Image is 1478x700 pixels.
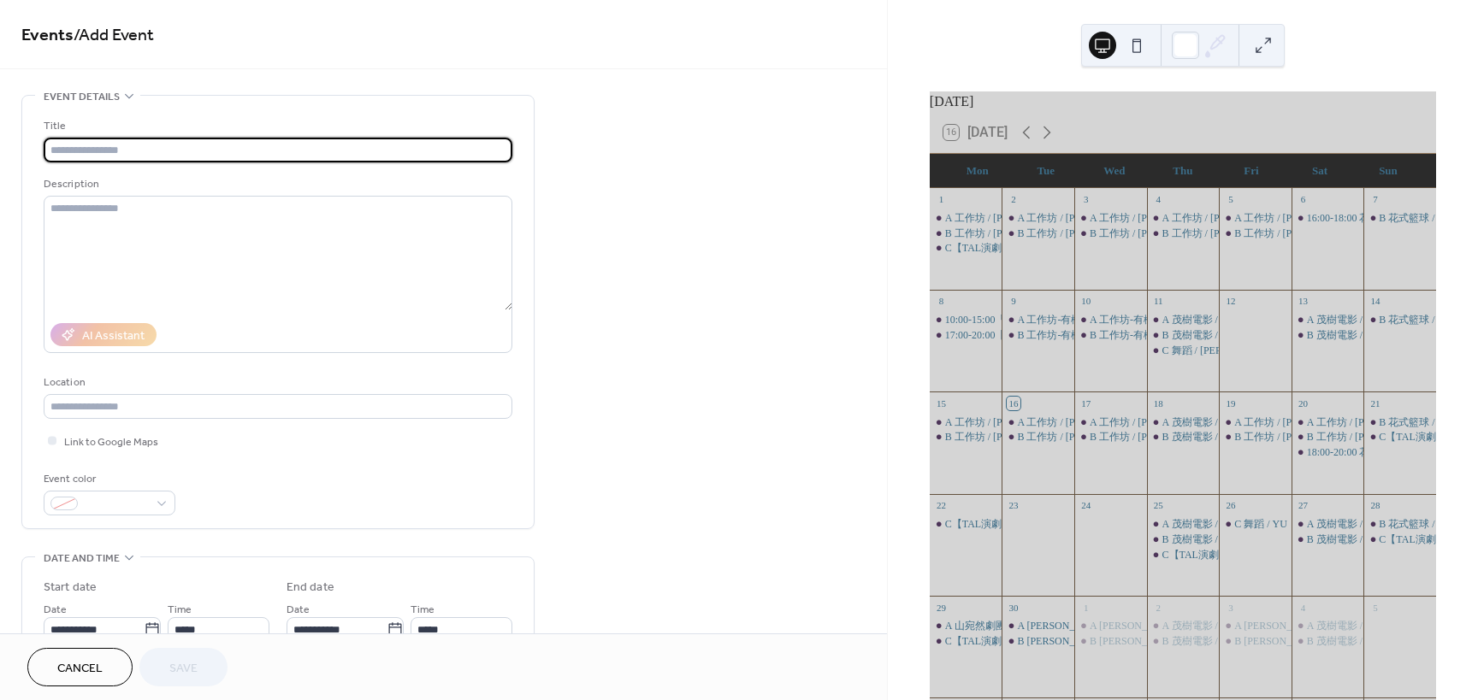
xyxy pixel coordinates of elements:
[1147,619,1220,633] div: A 茂樹電影 / 許卉林
[1307,619,1447,633] div: A 茂樹電影 / [PERSON_NAME]
[1297,193,1310,206] div: 6
[1224,295,1237,308] div: 12
[1162,313,1303,327] div: A 茂樹電影 / [PERSON_NAME]
[1162,430,1303,444] div: B 茂樹電影 / [PERSON_NAME]
[1074,211,1147,226] div: A 工作坊 / 林向
[1152,193,1165,206] div: 4
[1152,397,1165,409] div: 18
[1017,211,1147,226] div: A 工作坊 / [PERSON_NAME]
[945,328,1261,343] div: 17:00-20:00【TAL演劇實驗室】-[PERSON_NAME] / [PERSON_NAME]
[1147,548,1220,562] div: C【TAL演劇實驗室】-鈴木排練 / 賴峻祥
[935,499,948,512] div: 22
[1017,619,1108,633] div: A [PERSON_NAME]
[1090,430,1220,444] div: B 工作坊 / [PERSON_NAME]
[1219,430,1292,444] div: B 工作坊 / 林向
[1162,532,1303,547] div: B 茂樹電影 / [PERSON_NAME]
[1297,397,1310,409] div: 20
[1219,634,1292,649] div: B 何裕天
[1307,532,1447,547] div: B 茂樹電影 / [PERSON_NAME]
[930,415,1002,430] div: A 工作坊 / 林向
[74,19,154,52] span: / Add Event
[1234,211,1364,226] div: A 工作坊 / [PERSON_NAME]
[1234,430,1364,444] div: B 工作坊 / [PERSON_NAME]
[1017,328,1212,343] div: B 工作坊-有機的表演者 / [PERSON_NAME]
[1219,415,1292,430] div: A 工作坊 / 林向
[930,430,1002,444] div: B 工作坊 / 林向
[945,241,1217,256] div: C【TAL演劇實驗室】-[PERSON_NAME] / [PERSON_NAME]
[44,470,172,488] div: Event color
[1369,499,1381,512] div: 28
[44,175,509,193] div: Description
[1007,295,1020,308] div: 9
[1162,634,1303,649] div: B 茂樹電影 / [PERSON_NAME]
[1162,548,1434,562] div: C【TAL演劇實驗室】-[PERSON_NAME] / [PERSON_NAME]
[1090,634,1180,649] div: B [PERSON_NAME]
[1074,619,1147,633] div: A 何裕天
[1307,517,1447,532] div: A 茂樹電影 / [PERSON_NAME]
[1363,415,1436,430] div: B 花式籃球 / 球魁
[1079,193,1092,206] div: 3
[1007,601,1020,614] div: 30
[44,579,97,597] div: Start date
[1369,295,1381,308] div: 14
[1307,445,1429,460] div: 18:00-20:00 花式籃球 / 球魁
[1002,328,1074,343] div: B 工作坊-有機的表演者 / 林向
[945,619,1096,633] div: A 山宛然劇團 / [PERSON_NAME]
[21,19,74,52] a: Events
[1147,517,1220,532] div: A 茂樹電影 / 許卉林
[1292,634,1364,649] div: B 茂樹電影 / 許卉林
[1074,328,1147,343] div: B 工作坊-有機的表演者 / 林向
[44,550,120,568] span: Date and time
[1162,328,1303,343] div: B 茂樹電影 / [PERSON_NAME]
[1234,415,1364,430] div: A 工作坊 / [PERSON_NAME]
[1002,619,1074,633] div: A 何裕天
[930,91,1436,112] div: [DATE]
[1147,415,1220,430] div: A 茂樹電影 / 許卉林
[1090,211,1220,226] div: A 工作坊 / [PERSON_NAME]
[1147,344,1220,358] div: C 舞蹈 / 李昕翰
[1090,226,1220,241] div: B 工作坊 / [PERSON_NAME]
[168,601,192,619] span: Time
[1297,295,1310,308] div: 13
[945,226,1075,241] div: B 工作坊 / [PERSON_NAME]
[1219,619,1292,633] div: A 何裕天
[1162,226,1292,241] div: B 工作坊 / [PERSON_NAME]
[1162,211,1292,226] div: A 工作坊 / [PERSON_NAME]
[930,313,1002,327] div: 10:00-15:00「壁」製作委員會 / 羅苡榕
[1292,619,1364,633] div: A 茂樹電影 / 許卉林
[1162,344,1282,358] div: C 舞蹈 / [PERSON_NAME]
[1074,415,1147,430] div: A 工作坊 / 林向
[287,601,310,619] span: Date
[945,211,1075,226] div: A 工作坊 / [PERSON_NAME]
[930,634,1002,649] div: C【TAL演劇實驗室】-鈴木團練 / 賴峻祥
[1286,154,1354,188] div: Sat
[1079,397,1092,409] div: 17
[935,295,948,308] div: 8
[1147,211,1220,226] div: A 工作坊 / 林向
[1162,415,1303,430] div: A 茂樹電影 / [PERSON_NAME]
[945,415,1075,430] div: A 工作坊 / [PERSON_NAME]
[1079,601,1092,614] div: 1
[411,601,435,619] span: Time
[1090,619,1180,633] div: A [PERSON_NAME]
[1307,430,1437,444] div: B 工作坊 / [PERSON_NAME]
[1074,430,1147,444] div: B 工作坊 / 林向
[1307,313,1447,327] div: A 茂樹電影 / [PERSON_NAME]
[1147,430,1220,444] div: B 茂樹電影 / 許卉林
[1292,532,1364,547] div: B 茂樹電影 / 許卉林
[1292,211,1364,226] div: 16:00-18:00 花式籃球 / 球魁
[1162,517,1303,532] div: A 茂樹電影 / [PERSON_NAME]
[1147,634,1220,649] div: B 茂樹電影 / 許卉林
[945,517,1217,532] div: C【TAL演劇實驗室】-[PERSON_NAME] / [PERSON_NAME]
[1017,415,1147,430] div: A 工作坊 / [PERSON_NAME]
[930,211,1002,226] div: A 工作坊 / 林向
[1307,415,1437,430] div: A 工作坊 / [PERSON_NAME]
[44,88,120,106] span: Event details
[1149,154,1217,188] div: Thu
[1363,517,1436,532] div: B 花式籃球 / 球魁
[1224,601,1237,614] div: 3
[945,430,1075,444] div: B 工作坊 / [PERSON_NAME]
[930,226,1002,241] div: B 工作坊 / 林向
[1002,634,1074,649] div: B 何裕天
[64,433,158,451] span: Link to Google Maps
